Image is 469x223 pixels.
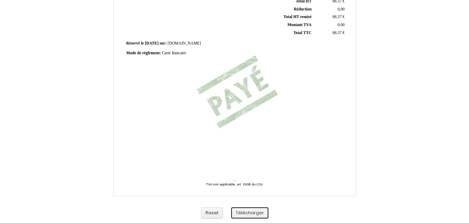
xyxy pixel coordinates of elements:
button: Reset [201,207,223,219]
span: 98.37 [333,31,342,35]
span: Réservé le [126,41,144,46]
span: Total TTC [293,31,311,35]
span: Carte Bancaire [162,51,186,55]
span: TVA non applicable, art. 293B du CGI. [206,182,263,186]
span: Total HT remisé [283,15,311,19]
span: - [234,178,235,182]
td: € [313,13,346,21]
button: Télécharger [231,207,268,219]
span: Réduction [294,7,311,11]
span: 0,00 [337,7,344,11]
span: 98.37 [333,15,342,19]
td: € [313,29,346,37]
span: sur: [160,41,167,46]
span: 0.00 [337,23,344,27]
span: [DATE] [145,41,158,46]
span: [DOMAIN_NAME] [168,41,201,46]
span: Montant TVA [287,23,311,27]
span: Mode de règlement: [126,51,161,55]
